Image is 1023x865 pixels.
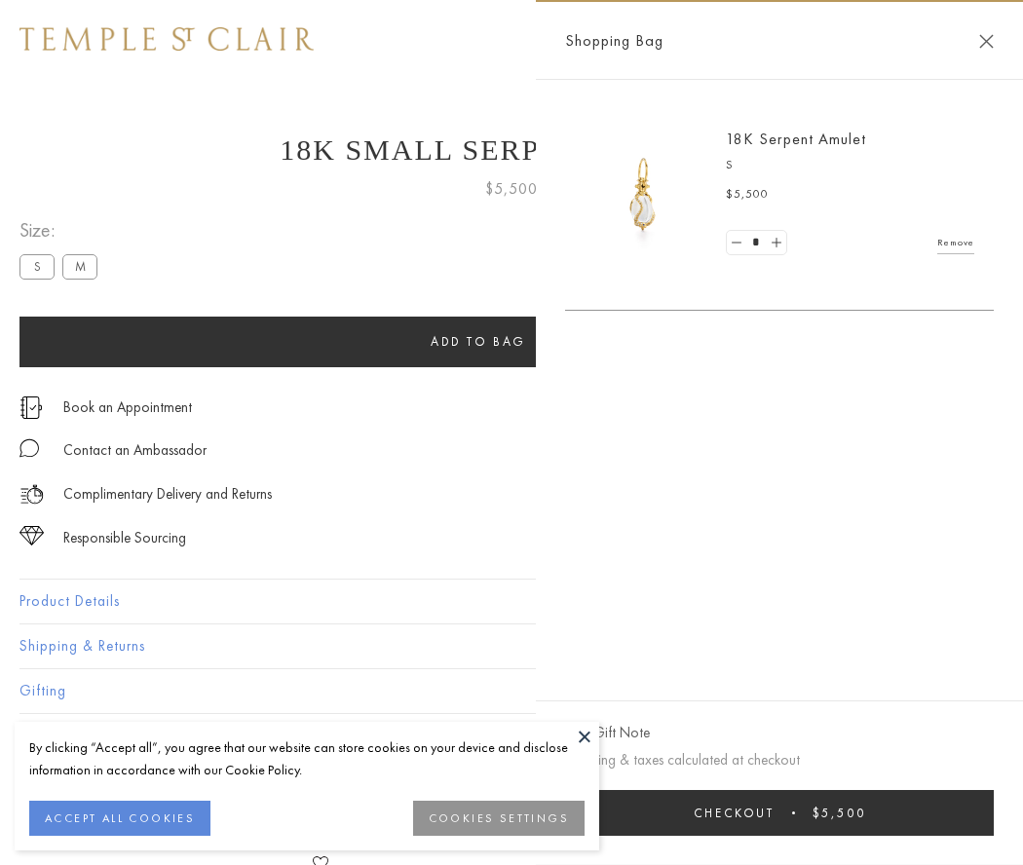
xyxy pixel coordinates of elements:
[19,133,1004,167] h1: 18K Small Serpent Amulet
[979,34,994,49] button: Close Shopping Bag
[726,129,866,149] a: 18K Serpent Amulet
[19,482,44,507] img: icon_delivery.svg
[565,790,994,836] button: Checkout $5,500
[63,482,272,507] p: Complimentary Delivery and Returns
[485,176,538,202] span: $5,500
[694,805,775,821] span: Checkout
[565,748,994,772] p: Shipping & taxes calculated at checkout
[565,28,663,54] span: Shopping Bag
[29,736,585,781] div: By clicking “Accept all”, you agree that our website can store cookies on your device and disclos...
[19,396,43,419] img: icon_appointment.svg
[19,526,44,545] img: icon_sourcing.svg
[62,254,97,279] label: M
[766,231,785,255] a: Set quantity to 2
[19,624,1004,668] button: Shipping & Returns
[565,721,650,745] button: Add Gift Note
[19,317,937,367] button: Add to bag
[726,185,769,205] span: $5,500
[19,254,55,279] label: S
[19,669,1004,713] button: Gifting
[413,801,585,836] button: COOKIES SETTINGS
[19,214,105,246] span: Size:
[431,333,526,350] span: Add to bag
[727,231,746,255] a: Set quantity to 0
[19,27,314,51] img: Temple St. Clair
[726,156,974,175] p: S
[585,136,701,253] img: P51836-E11SERPPV
[63,526,186,550] div: Responsible Sourcing
[19,438,39,458] img: MessageIcon-01_2.svg
[19,580,1004,623] button: Product Details
[29,801,210,836] button: ACCEPT ALL COOKIES
[937,232,974,253] a: Remove
[63,438,207,463] div: Contact an Ambassador
[813,805,866,821] span: $5,500
[63,396,192,418] a: Book an Appointment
